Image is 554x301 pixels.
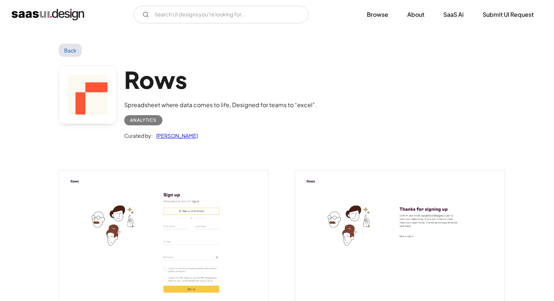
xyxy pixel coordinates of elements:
a: Back [59,44,82,57]
a: SaaS Ai [435,7,472,23]
a: About [398,7,433,23]
form: Email Form [134,6,309,23]
div: Curated by: [124,131,153,140]
a: [PERSON_NAME] [153,131,198,140]
a: home [12,9,84,20]
div: Analytics [130,116,157,125]
input: Search UI designs you're looking for... [134,6,309,23]
a: Submit UI Request [474,7,542,23]
a: Browse [358,7,397,23]
div: Spreadsheet where data comes to life, Designed for teams to “excel”. [124,101,317,109]
h1: Rows [124,66,317,94]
